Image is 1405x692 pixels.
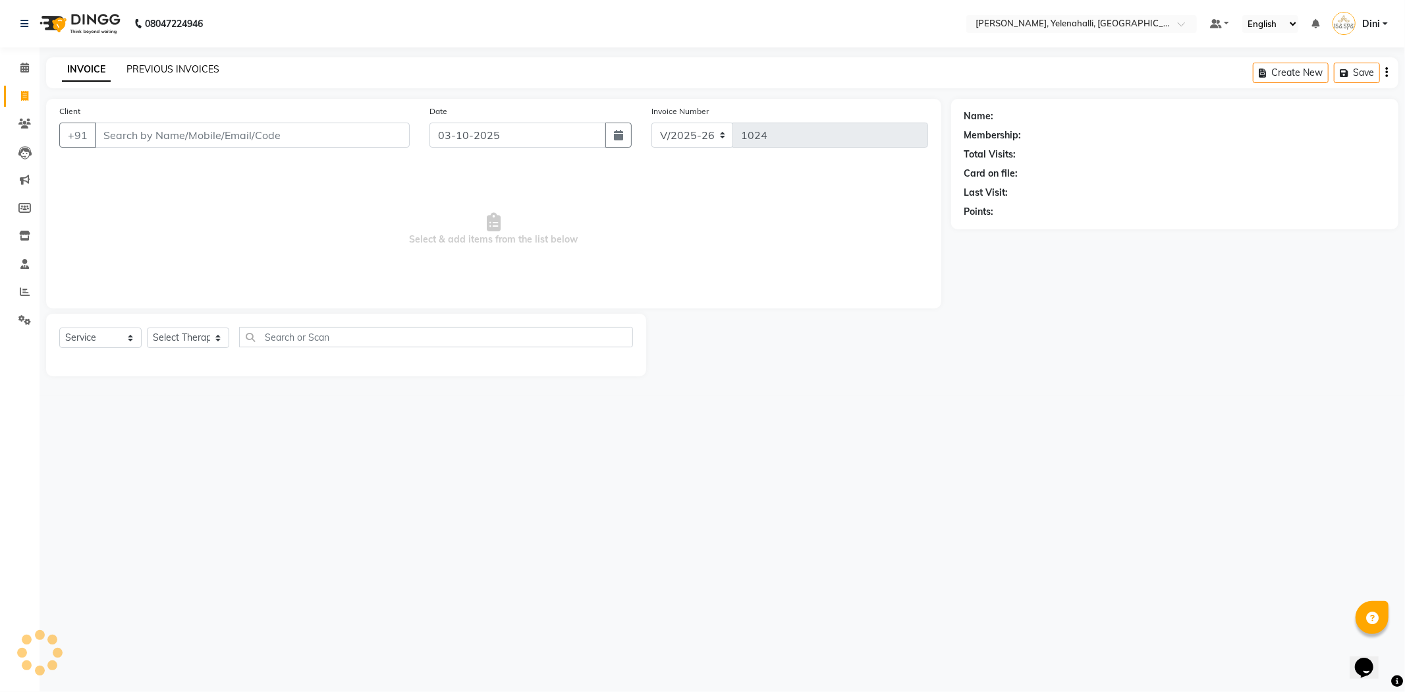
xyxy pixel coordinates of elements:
a: PREVIOUS INVOICES [126,63,219,75]
img: logo [34,5,124,42]
iframe: chat widget [1350,639,1392,679]
div: Name: [964,109,994,123]
button: Create New [1253,63,1329,83]
div: Membership: [964,129,1022,142]
span: Select & add items from the list below [59,163,928,295]
div: Last Visit: [964,186,1008,200]
button: Save [1334,63,1380,83]
label: Client [59,105,80,117]
div: Points: [964,205,994,219]
div: Card on file: [964,167,1018,181]
input: Search or Scan [239,327,633,347]
label: Date [429,105,447,117]
img: Dini [1333,12,1356,35]
button: +91 [59,123,96,148]
a: INVOICE [62,58,111,82]
span: Dini [1362,17,1380,31]
input: Search by Name/Mobile/Email/Code [95,123,410,148]
b: 08047224946 [145,5,203,42]
div: Total Visits: [964,148,1016,161]
label: Invoice Number [651,105,709,117]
